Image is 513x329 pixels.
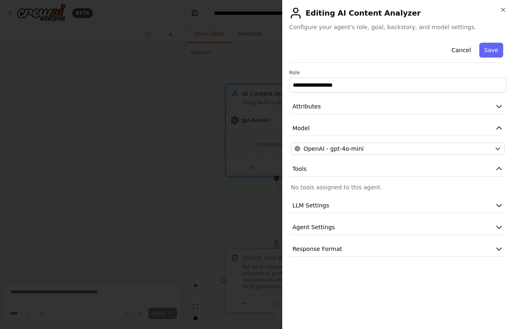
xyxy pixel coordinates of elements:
button: Attributes [289,99,506,114]
span: OpenAI - gpt-4o-mini [304,145,363,153]
button: Cancel [446,43,476,58]
button: Agent Settings [289,220,506,235]
button: LLM Settings [289,198,506,213]
span: Configure your agent's role, goal, backstory, and model settings. [289,23,506,31]
h2: Editing AI Content Analyzer [289,7,506,20]
button: OpenAI - gpt-4o-mini [291,143,505,155]
span: Attributes [292,102,321,110]
button: Response Format [289,242,506,257]
span: Model [292,124,310,132]
span: LLM Settings [292,201,329,209]
button: Model [289,121,506,136]
span: Response Format [292,245,342,253]
span: Agent Settings [292,223,335,231]
p: No tools assigned to this agent. [291,183,505,191]
button: Tools [289,161,506,177]
span: Tools [292,165,307,173]
label: Role [289,69,506,76]
button: Save [479,43,503,58]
